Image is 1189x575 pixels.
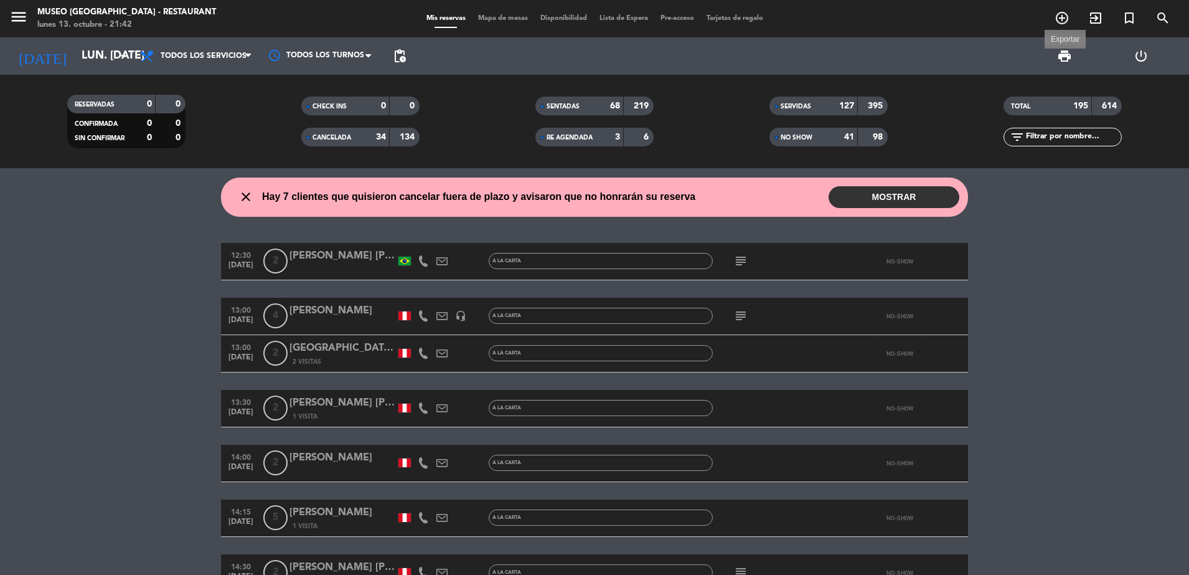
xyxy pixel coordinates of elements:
span: A la Carta [492,406,521,411]
div: lunes 13. octubre - 21:42 [37,19,216,31]
i: power_settings_new [1134,49,1149,64]
span: print [1057,49,1072,64]
span: 1 Visita [293,412,317,422]
strong: 0 [176,100,183,108]
span: NO-SHOW [886,515,913,521]
strong: 219 [634,102,651,110]
i: subject [733,308,748,323]
strong: 0 [176,119,183,128]
i: turned_in_not [1122,11,1137,26]
span: A la Carta [492,570,521,575]
span: A la Carta [492,313,521,318]
div: LOG OUT [1103,37,1180,75]
span: NO-SHOW [886,313,913,320]
span: [DATE] [225,261,256,275]
strong: 134 [400,133,417,141]
span: NO-SHOW [886,258,913,265]
strong: 0 [381,102,386,110]
span: A la Carta [492,515,521,520]
div: [PERSON_NAME] [PERSON_NAME] [289,248,395,264]
span: [DATE] [225,408,256,422]
span: pending_actions [392,49,407,64]
i: close [238,189,253,204]
span: NO-SHOW [886,460,913,467]
span: CONFIRMADA [75,121,118,127]
span: [DATE] [225,518,256,532]
div: [PERSON_NAME] [289,450,395,466]
strong: 68 [610,102,620,110]
strong: 0 [147,100,152,108]
input: Filtrar por nombre... [1025,130,1121,144]
strong: 6 [644,133,651,141]
div: Exportar [1045,34,1086,45]
span: 4 [263,303,288,328]
span: 5 [263,505,288,530]
i: arrow_drop_down [116,49,131,64]
strong: 0 [147,133,152,142]
i: add_circle_outline [1055,11,1069,26]
div: [PERSON_NAME] [PERSON_NAME] [289,395,395,411]
span: NO-SHOW [886,350,913,357]
span: 13:00 [225,340,256,354]
span: Disponibilidad [534,15,593,22]
strong: 34 [376,133,386,141]
button: menu [9,7,28,31]
button: NO-SHOW [868,303,931,328]
button: NO-SHOW [868,505,931,530]
span: Tarjetas de regalo [700,15,769,22]
strong: 395 [868,102,885,110]
strong: 127 [839,102,854,110]
span: CHECK INS [313,103,347,110]
span: 2 [263,249,288,273]
span: Hay 7 clientes que quisieron cancelar fuera de plazo y avisaron que no honrarán su reserva [262,189,695,205]
span: Todos los servicios [161,52,247,60]
span: Pre-acceso [654,15,700,22]
button: NO-SHOW [868,450,931,475]
i: [DATE] [9,42,75,70]
button: NO-SHOW [868,249,931,273]
span: Lista de Espera [593,15,654,22]
i: headset_mic [455,310,466,321]
span: 2 Visitas [293,357,321,367]
i: menu [9,7,28,26]
span: [DATE] [225,316,256,330]
span: SERVIDAS [781,103,811,110]
span: [DATE] [225,463,256,477]
strong: 0 [147,119,152,128]
span: NO SHOW [781,135,812,141]
span: SENTADAS [547,103,580,110]
strong: 98 [873,133,885,141]
span: A la Carta [492,351,521,356]
span: 2 [263,341,288,366]
span: 2 [263,396,288,421]
span: RE AGENDADA [547,135,593,141]
span: [DATE] [225,353,256,368]
button: NO-SHOW [868,396,931,421]
span: RESERVADAS [75,102,115,108]
strong: 195 [1073,102,1088,110]
span: SIN CONFIRMAR [75,135,125,141]
span: 14:00 [225,449,256,463]
strong: 41 [844,133,854,141]
div: [PERSON_NAME] [289,505,395,521]
div: [PERSON_NAME] [289,303,395,319]
div: [GEOGRAPHIC_DATA][PERSON_NAME] [289,340,395,356]
span: 13:00 [225,302,256,316]
span: TOTAL [1011,103,1030,110]
button: NO-SHOW [868,341,931,366]
strong: 614 [1102,102,1119,110]
i: exit_to_app [1088,11,1103,26]
strong: 0 [410,102,417,110]
i: search [1155,11,1170,26]
span: 2 [263,450,288,475]
span: 14:15 [225,504,256,518]
span: 12:30 [225,247,256,262]
span: 1 Visita [293,521,317,531]
span: 14:30 [225,559,256,573]
button: MOSTRAR [829,186,959,208]
div: Museo [GEOGRAPHIC_DATA] - Restaurant [37,6,216,19]
span: A la Carta [492,259,521,264]
span: 13:30 [225,394,256,409]
span: Mapa de mesas [472,15,534,22]
i: filter_list [1010,130,1025,145]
